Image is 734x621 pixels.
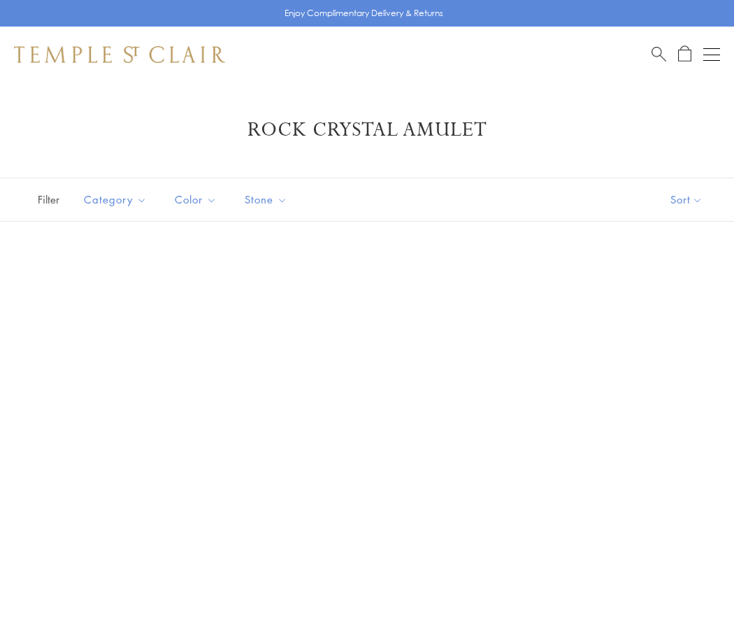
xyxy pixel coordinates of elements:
[652,45,666,63] a: Search
[77,191,157,208] span: Category
[285,6,443,20] p: Enjoy Complimentary Delivery & Returns
[238,191,298,208] span: Stone
[164,184,227,215] button: Color
[35,117,699,143] h1: Rock Crystal Amulet
[639,178,734,221] button: Show sort by
[234,184,298,215] button: Stone
[73,184,157,215] button: Category
[678,45,691,63] a: Open Shopping Bag
[703,46,720,63] button: Open navigation
[168,191,227,208] span: Color
[14,46,225,63] img: Temple St. Clair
